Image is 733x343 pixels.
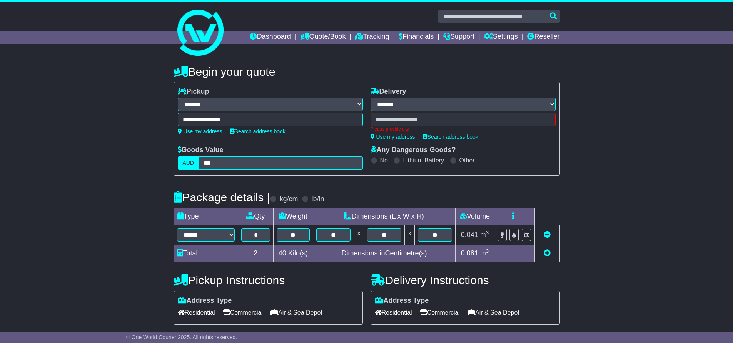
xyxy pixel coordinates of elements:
[279,195,298,204] label: kg/cm
[223,307,263,318] span: Commercial
[230,128,286,134] a: Search address book
[178,128,222,134] a: Use my address
[178,156,199,170] label: AUD
[423,134,478,140] a: Search address book
[456,208,494,225] td: Volume
[403,157,444,164] label: Lithium Battery
[443,31,474,44] a: Support
[274,245,313,262] td: Kilo(s)
[300,31,346,44] a: Quote/Book
[527,31,559,44] a: Reseller
[459,157,475,164] label: Other
[311,195,324,204] label: lb/in
[126,334,237,340] span: © One World Courier 2025. All rights reserved.
[468,307,519,318] span: Air & Sea Depot
[371,146,456,154] label: Any Dangerous Goods?
[174,208,238,225] td: Type
[178,146,224,154] label: Goods Value
[279,249,286,257] span: 40
[238,245,274,262] td: 2
[399,31,434,44] a: Financials
[178,297,232,305] label: Address Type
[354,225,364,245] td: x
[486,230,489,235] sup: 3
[420,307,460,318] span: Commercial
[355,31,389,44] a: Tracking
[480,231,489,239] span: m
[544,231,551,239] a: Remove this item
[544,249,551,257] a: Add new item
[174,65,560,78] h4: Begin your quote
[375,297,429,305] label: Address Type
[313,245,456,262] td: Dimensions in Centimetre(s)
[174,191,270,204] h4: Package details |
[174,274,363,287] h4: Pickup Instructions
[174,245,238,262] td: Total
[178,307,215,318] span: Residential
[371,274,560,287] h4: Delivery Instructions
[371,88,406,96] label: Delivery
[238,208,274,225] td: Qty
[461,231,478,239] span: 0.041
[371,134,415,140] a: Use my address
[484,31,518,44] a: Settings
[250,31,291,44] a: Dashboard
[313,208,456,225] td: Dimensions (L x W x H)
[274,208,313,225] td: Weight
[486,248,489,254] sup: 3
[270,307,322,318] span: Air & Sea Depot
[480,249,489,257] span: m
[371,126,556,132] div: Please provide city
[380,157,388,164] label: No
[461,249,478,257] span: 0.081
[375,307,412,318] span: Residential
[178,88,209,96] label: Pickup
[405,225,415,245] td: x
